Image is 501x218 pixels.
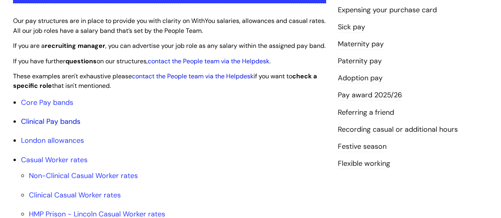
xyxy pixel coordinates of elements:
a: Expensing your purchase card [338,5,437,15]
a: Paternity pay [338,56,382,66]
span: Our pay structures are in place to provide you with clarity on WithYou salaries, allowances and c... [13,17,326,35]
a: Adoption pay [338,73,383,83]
strong: questions [65,57,97,65]
span: These examples aren't exhaustive please if you want to that isn't mentioned. [13,72,317,90]
a: contact the People team via the Helpdesk [132,72,253,80]
a: Sick pay [338,22,365,32]
span: If you have further on our structures, . [13,57,271,65]
span: If you are a , you can advertise your job role as any salary within the assigned pay band. [13,42,326,50]
a: Recording casual or additional hours [338,125,458,135]
a: Casual Worker rates [21,155,88,165]
a: Festive season [338,142,387,152]
a: Clinical Pay bands [21,117,80,126]
a: Flexible working [338,159,390,169]
a: Pay award 2025/26 [338,90,402,100]
a: Referring a friend [338,108,394,118]
strong: recruiting manager [45,42,105,50]
a: Non-Clinical Casual Worker rates [29,171,138,180]
a: contact the People team via the Helpdesk [148,57,269,65]
a: Core Pay bands [21,98,73,107]
a: Clinical Casual Worker rates [29,190,121,200]
a: Maternity pay [338,39,384,49]
a: London allowances [21,136,84,145]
